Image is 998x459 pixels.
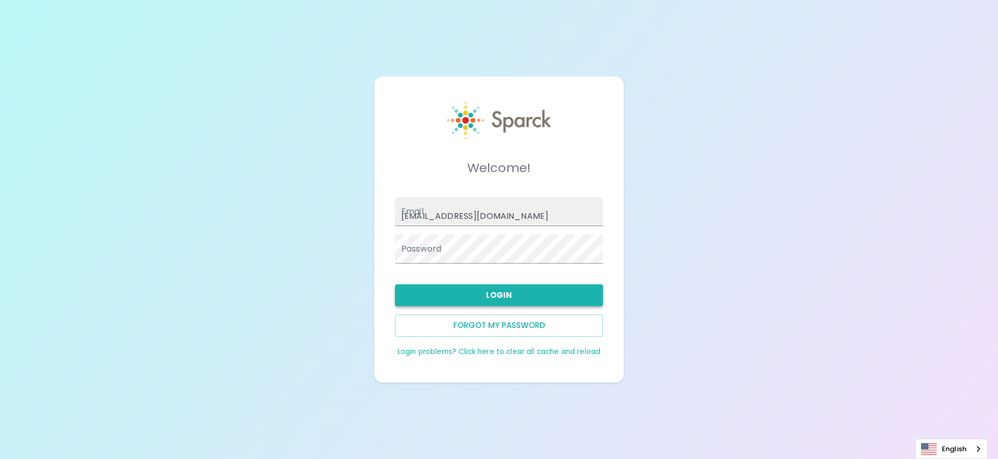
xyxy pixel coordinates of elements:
[395,160,603,176] h5: Welcome!
[915,439,988,459] aside: Language selected: English
[395,314,603,336] button: Forgot my password
[916,439,987,458] a: English
[398,347,600,357] a: Login problems? Click here to clear all cache and reload
[447,101,551,139] img: Sparck logo
[915,439,988,459] div: Language
[395,284,603,306] button: Login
